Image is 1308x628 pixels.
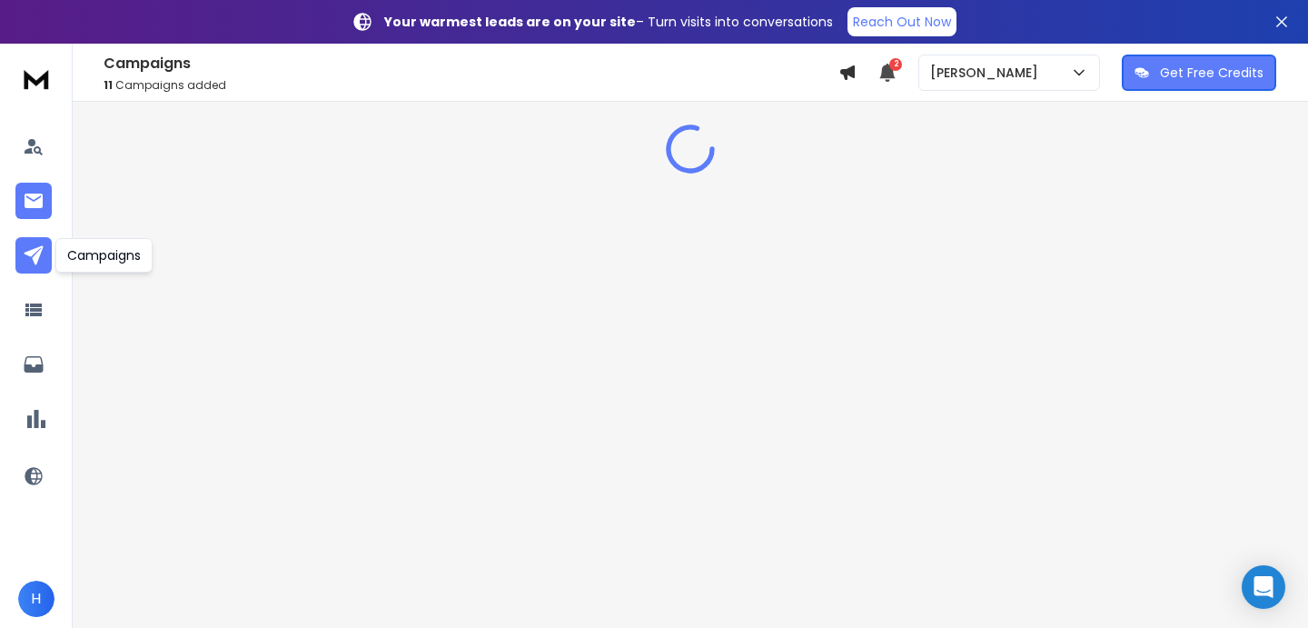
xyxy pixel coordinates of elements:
[18,62,54,95] img: logo
[1160,64,1263,82] p: Get Free Credits
[889,58,902,71] span: 2
[384,13,833,31] p: – Turn visits into conversations
[847,7,956,36] a: Reach Out Now
[18,581,54,617] button: H
[104,78,838,93] p: Campaigns added
[1242,565,1285,609] div: Open Intercom Messenger
[104,53,838,75] h1: Campaigns
[104,77,113,93] span: 11
[853,13,951,31] p: Reach Out Now
[1122,55,1276,91] button: Get Free Credits
[55,238,153,273] div: Campaigns
[384,13,636,31] strong: Your warmest leads are on your site
[930,64,1045,82] p: [PERSON_NAME]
